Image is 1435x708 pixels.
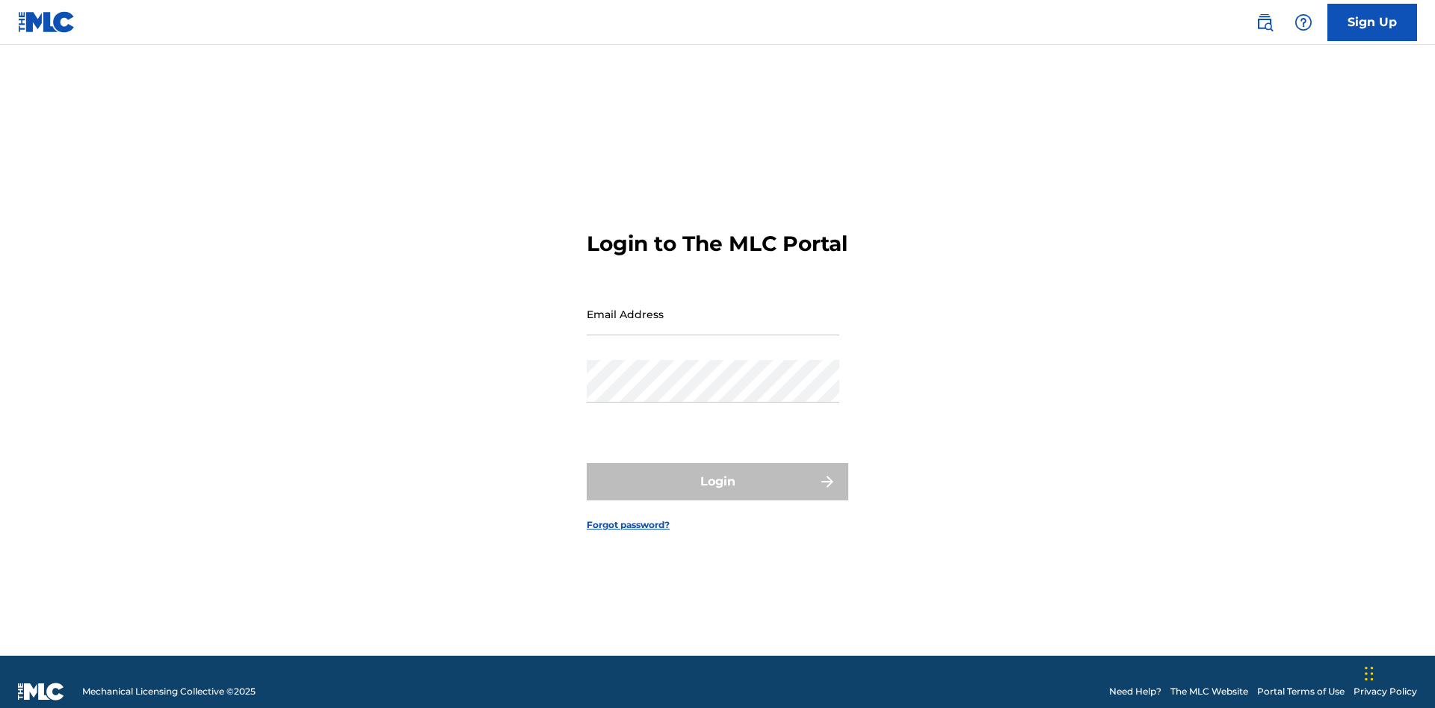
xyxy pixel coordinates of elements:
div: Help [1289,7,1318,37]
h3: Login to The MLC Portal [587,231,848,257]
a: Sign Up [1327,4,1417,41]
iframe: Chat Widget [1360,636,1435,708]
img: logo [18,683,64,701]
a: Forgot password? [587,518,670,532]
img: MLC Logo [18,11,75,33]
span: Mechanical Licensing Collective © 2025 [82,685,256,698]
img: help [1294,13,1312,31]
a: Public Search [1250,7,1280,37]
a: Portal Terms of Use [1257,685,1345,698]
a: Need Help? [1109,685,1161,698]
div: Drag [1365,651,1374,696]
img: search [1256,13,1274,31]
a: Privacy Policy [1354,685,1417,698]
a: The MLC Website [1170,685,1248,698]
